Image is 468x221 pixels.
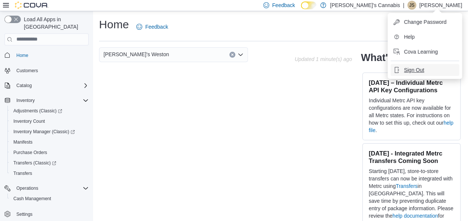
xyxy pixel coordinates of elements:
[7,193,92,204] button: Cash Management
[404,48,438,55] span: Cova Learning
[10,194,89,203] span: Cash Management
[1,95,92,106] button: Inventory
[13,184,41,193] button: Operations
[133,19,171,34] a: Feedback
[99,17,129,32] h1: Home
[391,46,459,58] button: Cova Learning
[13,96,89,105] span: Inventory
[369,120,453,133] a: help file
[7,106,92,116] a: Adjustments (Classic)
[13,210,35,219] a: Settings
[409,1,414,10] span: JS
[10,169,89,178] span: Transfers
[391,16,459,28] button: Change Password
[229,52,235,58] button: Clear input
[13,209,89,218] span: Settings
[13,184,89,193] span: Operations
[10,117,48,126] a: Inventory Count
[7,158,92,168] a: Transfers (Classic)
[10,138,35,147] a: Manifests
[295,56,352,62] p: Updated 1 minute(s) ago
[7,137,92,147] button: Manifests
[10,194,54,203] a: Cash Management
[419,1,462,10] p: [PERSON_NAME]
[10,158,59,167] a: Transfers (Classic)
[104,50,169,59] span: [PERSON_NAME]'s Weston
[10,138,89,147] span: Manifests
[21,16,89,31] span: Load All Apps in [GEOGRAPHIC_DATA]
[404,66,424,74] span: Sign Out
[13,66,41,75] a: Customers
[1,183,92,193] button: Operations
[407,1,416,10] div: Julian Saldivia
[10,106,89,115] span: Adjustments (Classic)
[10,127,89,136] span: Inventory Manager (Classic)
[10,148,50,157] a: Purchase Orders
[1,65,92,76] button: Customers
[404,18,446,26] span: Change Password
[13,150,47,156] span: Purchase Orders
[1,208,92,219] button: Settings
[403,1,404,10] p: |
[13,81,35,90] button: Catalog
[13,51,31,60] a: Home
[7,168,92,179] button: Transfers
[13,160,56,166] span: Transfers (Classic)
[13,51,89,60] span: Home
[10,169,35,178] a: Transfers
[13,118,45,124] span: Inventory Count
[145,23,168,31] span: Feedback
[238,52,243,58] button: Open list of options
[404,33,415,41] span: Help
[10,106,65,115] a: Adjustments (Classic)
[13,139,32,145] span: Manifests
[13,66,89,75] span: Customers
[10,127,78,136] a: Inventory Manager (Classic)
[10,148,89,157] span: Purchase Orders
[7,126,92,137] a: Inventory Manager (Classic)
[13,196,51,202] span: Cash Management
[10,158,89,167] span: Transfers (Classic)
[396,183,418,189] a: Transfers
[301,1,316,9] input: Dark Mode
[1,50,92,61] button: Home
[13,108,62,114] span: Adjustments (Classic)
[1,80,92,91] button: Catalog
[369,79,454,94] h3: [DATE] – Individual Metrc API Key Configurations
[16,68,38,74] span: Customers
[361,52,416,64] h2: What's new
[7,147,92,158] button: Purchase Orders
[13,81,89,90] span: Catalog
[16,52,28,58] span: Home
[391,31,459,43] button: Help
[369,150,454,164] h3: [DATE] - Integrated Metrc Transfers Coming Soon
[13,170,32,176] span: Transfers
[7,116,92,126] button: Inventory Count
[13,129,75,135] span: Inventory Manager (Classic)
[391,64,459,76] button: Sign Out
[272,1,295,9] span: Feedback
[10,117,89,126] span: Inventory Count
[15,1,48,9] img: Cova
[16,97,35,103] span: Inventory
[330,1,400,10] p: [PERSON_NAME]'s Cannabis
[16,185,38,191] span: Operations
[13,96,38,105] button: Inventory
[369,97,454,134] p: Individual Metrc API key configurations are now available for all Metrc states. For instructions ...
[392,213,438,219] a: help documentation
[16,83,32,89] span: Catalog
[16,211,32,217] span: Settings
